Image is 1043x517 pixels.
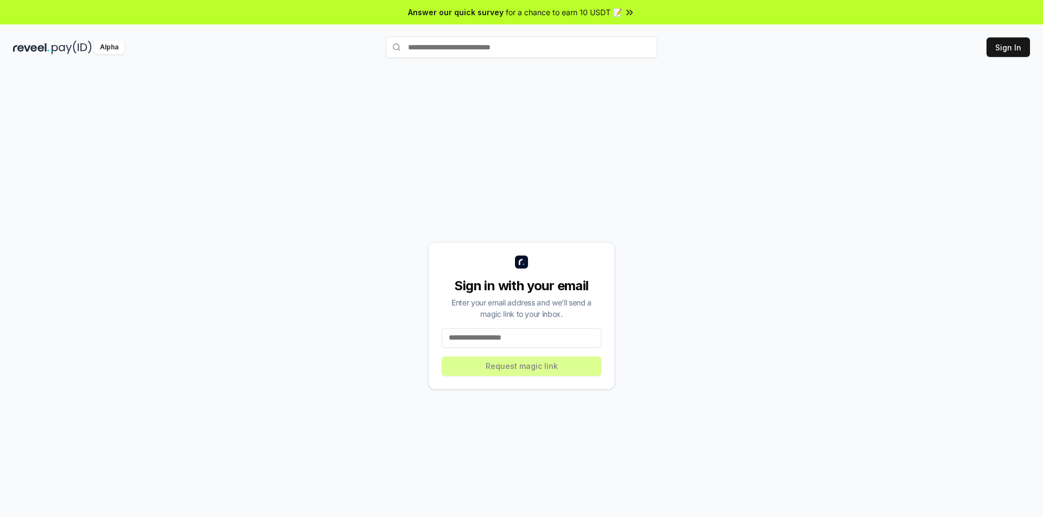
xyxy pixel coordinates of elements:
[442,297,601,320] div: Enter your email address and we’ll send a magic link to your inbox.
[408,7,504,18] span: Answer our quick survey
[52,41,92,54] img: pay_id
[13,41,49,54] img: reveel_dark
[442,277,601,295] div: Sign in with your email
[515,256,528,269] img: logo_small
[94,41,124,54] div: Alpha
[987,37,1030,57] button: Sign In
[506,7,622,18] span: for a chance to earn 10 USDT 📝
